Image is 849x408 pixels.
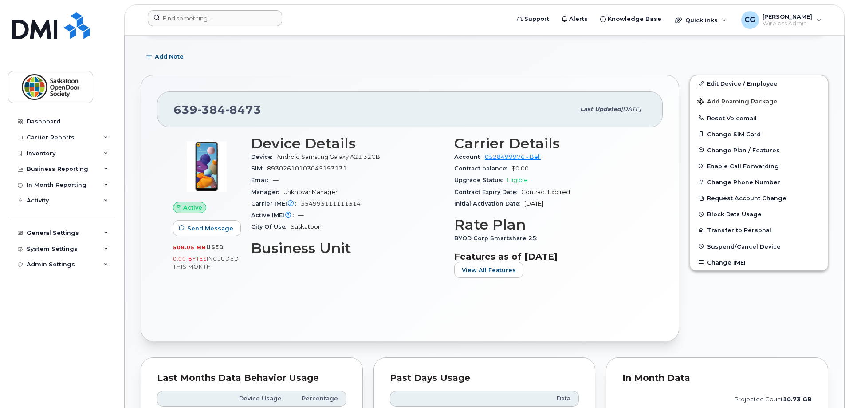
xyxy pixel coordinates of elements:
[524,200,543,207] span: [DATE]
[454,154,485,160] span: Account
[690,110,828,126] button: Reset Voicemail
[735,11,828,29] div: Calvin Gordon
[454,235,541,242] span: BYOD Corp Smartshare 25
[227,391,290,407] th: Device Usage
[621,106,641,112] span: [DATE]
[690,92,828,110] button: Add Roaming Package
[454,251,647,262] h3: Features as of [DATE]
[390,374,579,383] div: Past Days Usage
[173,255,239,270] span: included this month
[580,106,621,112] span: Last updated
[622,374,812,383] div: In Month Data
[690,238,828,254] button: Suspend/Cancel Device
[454,262,523,278] button: View All Features
[690,75,828,91] a: Edit Device / Employee
[685,16,718,24] span: Quicklinks
[291,223,322,230] span: Saskatoon
[697,98,778,107] span: Add Roaming Package
[735,396,812,403] text: projected count
[251,223,291,230] span: City Of Use
[180,140,233,193] img: image20231002-3703462-mhjj21.jpeg
[251,189,283,195] span: Manager
[454,217,647,233] h3: Rate Plan
[225,103,261,116] span: 8473
[251,154,277,160] span: Device
[155,52,184,61] span: Add Note
[608,15,661,24] span: Knowledge Base
[454,177,507,183] span: Upgrade Status
[511,10,555,28] a: Support
[290,391,346,407] th: Percentage
[521,189,570,195] span: Contract Expired
[496,391,579,407] th: Data
[507,177,528,183] span: Eligible
[454,165,511,172] span: Contract balance
[454,200,524,207] span: Initial Activation Date
[173,256,207,262] span: 0.00 Bytes
[267,165,347,172] span: 89302610103045193131
[251,240,444,256] h3: Business Unit
[783,396,812,403] tspan: 10.73 GB
[183,203,202,212] span: Active
[141,48,191,64] button: Add Note
[511,165,529,172] span: $0.00
[485,154,541,160] a: 0528499976 - Bell
[277,154,380,160] span: Android Samsung Galaxy A21 32GB
[690,206,828,222] button: Block Data Usage
[707,163,779,170] span: Enable Call Forwarding
[283,189,338,195] span: Unknown Manager
[690,158,828,174] button: Enable Call Forwarding
[454,189,521,195] span: Contract Expiry Date
[690,142,828,158] button: Change Plan / Features
[462,266,516,274] span: View All Features
[569,15,588,24] span: Alerts
[187,224,233,233] span: Send Message
[690,174,828,190] button: Change Phone Number
[251,135,444,151] h3: Device Details
[555,10,594,28] a: Alerts
[148,10,282,26] input: Find something...
[707,243,781,250] span: Suspend/Cancel Device
[173,220,241,236] button: Send Message
[524,15,549,24] span: Support
[173,244,206,250] span: 508.05 MB
[594,10,668,28] a: Knowledge Base
[763,20,812,27] span: Wireless Admin
[251,177,273,183] span: Email
[206,244,224,250] span: used
[251,212,298,218] span: Active IMEI
[251,200,301,207] span: Carrier IMEI
[157,374,346,383] div: Last Months Data Behavior Usage
[707,147,780,153] span: Change Plan / Features
[690,126,828,142] button: Change SIM Card
[668,11,733,29] div: Quicklinks
[197,103,225,116] span: 384
[763,13,812,20] span: [PERSON_NAME]
[690,254,828,270] button: Change IMEI
[454,135,647,151] h3: Carrier Details
[744,15,755,25] span: CG
[173,103,261,116] span: 639
[298,212,304,218] span: —
[273,177,279,183] span: —
[690,190,828,206] button: Request Account Change
[251,165,267,172] span: SIM
[690,222,828,238] button: Transfer to Personal
[301,200,361,207] span: 354993111111314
